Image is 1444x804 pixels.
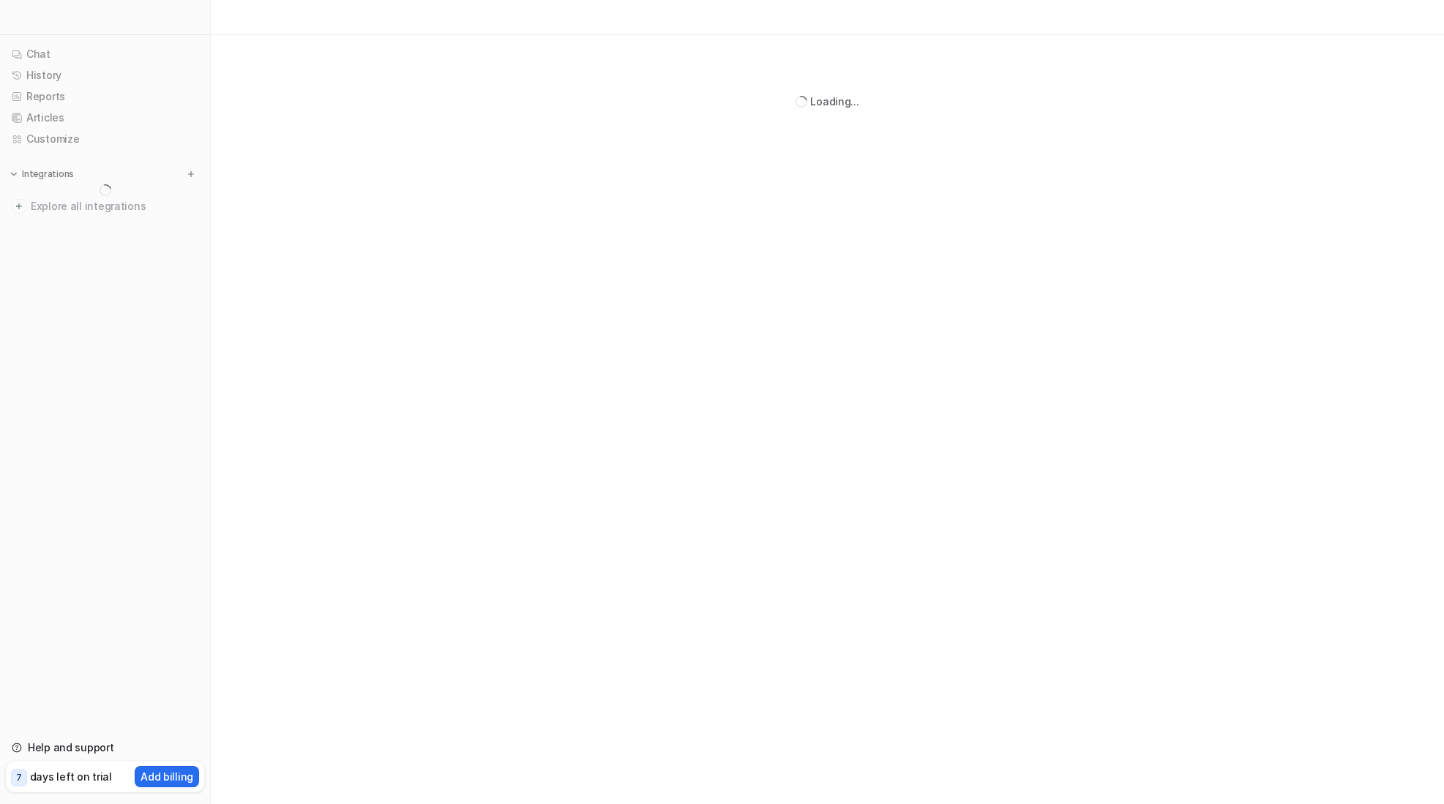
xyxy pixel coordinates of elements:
[6,65,204,86] a: History
[30,769,112,784] p: days left on trial
[6,196,204,217] a: Explore all integrations
[6,44,204,64] a: Chat
[6,737,204,758] a: Help and support
[135,766,199,787] button: Add billing
[6,167,78,181] button: Integrations
[6,108,204,128] a: Articles
[9,169,19,179] img: expand menu
[31,195,198,218] span: Explore all integrations
[141,769,193,784] p: Add billing
[6,129,204,149] a: Customize
[16,771,22,784] p: 7
[12,199,26,214] img: explore all integrations
[186,169,196,179] img: menu_add.svg
[22,168,74,180] p: Integrations
[810,94,858,109] div: Loading...
[6,86,204,107] a: Reports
